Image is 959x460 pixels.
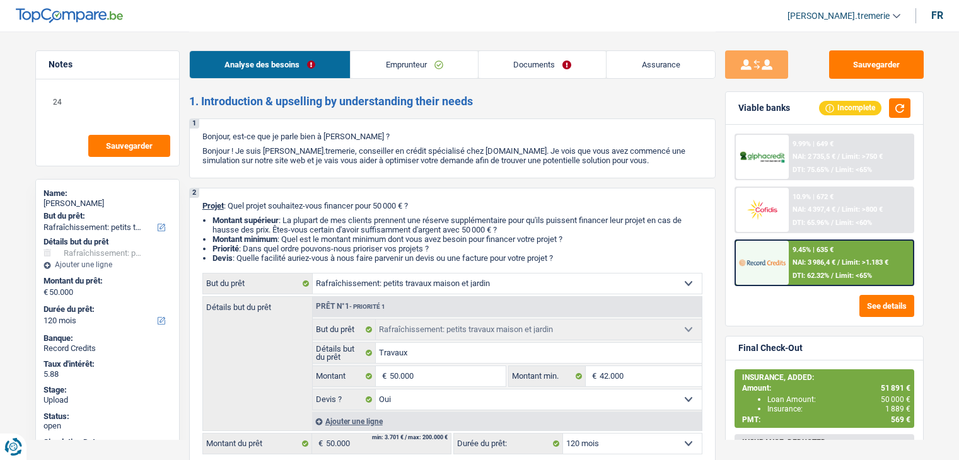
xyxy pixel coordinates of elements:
div: 5.88 [44,369,171,379]
div: Prêt n°1 [313,302,388,311]
div: Record Credits [44,343,171,354]
label: Montant du prêt [203,434,312,454]
span: Limit: <65% [835,166,872,174]
span: / [837,205,840,214]
span: 569 € [891,415,910,424]
div: Upload [44,395,171,405]
div: 9.45% | 635 € [793,246,834,254]
div: [PERSON_NAME] [44,198,171,209]
a: Assurance [607,51,715,78]
span: 1 889 € [885,405,910,413]
span: Limit: >750 € [842,152,883,161]
span: NAI: 2 735,5 € [793,152,835,161]
div: Détails but du prêt [44,237,171,247]
span: Limit: <60% [835,219,872,227]
div: 2 [190,188,199,198]
div: Stage: [44,385,171,395]
span: 51 891 € [881,384,910,393]
h2: 1. Introduction & upselling by understanding their needs [189,95,716,108]
span: / [837,152,840,161]
label: But du prêt: [44,211,169,221]
p: : Quel projet souhaitez-vous financer pour 50 000 € ? [202,201,702,210]
span: / [831,272,834,280]
a: Emprunteur [351,51,478,78]
div: Banque: [44,333,171,343]
div: fr [931,9,943,21]
label: Montant min. [509,366,586,386]
span: Devis [212,253,233,263]
span: NAI: 4 397,4 € [793,205,835,214]
div: PMT: [742,415,910,424]
label: But du prêt [203,273,313,294]
span: Projet [202,201,224,210]
div: Insurance: [767,405,910,413]
span: DTI: 75.65% [793,166,829,174]
div: Incomplete [819,101,881,115]
span: € [44,287,48,297]
span: [PERSON_NAME].tremerie [788,11,890,21]
div: 9.99% | 649 € [793,140,834,148]
li: : Quel est le montant minimum dont vous avez besoin pour financer votre projet ? [212,234,702,244]
button: Sauvegarder [88,135,170,157]
label: Détails but du prêt [203,297,312,311]
span: Sauvegarder [106,142,153,150]
p: Bonjour, est-ce que je parle bien à [PERSON_NAME] ? [202,132,702,141]
a: Analyse des besoins [190,51,351,78]
img: TopCompare Logo [16,8,123,23]
span: Limit: >1.183 € [842,258,888,267]
li: : Dans quel ordre pouvons-nous prioriser vos projets ? [212,244,702,253]
span: € [586,366,600,386]
span: / [837,258,840,267]
h5: Notes [49,59,166,70]
label: Devis ? [313,389,376,410]
div: 1 [190,119,199,129]
div: Loan Amount: [767,395,910,404]
label: Montant du prêt: [44,276,169,286]
div: Status: [44,411,171,422]
span: Limit: >800 € [842,205,883,214]
div: Taux d'intérêt: [44,359,171,369]
li: : Quelle facilité auriez-vous à nous faire parvenir un devis ou une facture pour votre projet ? [212,253,702,263]
div: INSURANCE, DEDUCTED: [742,438,910,447]
img: Record Credits [739,251,786,274]
button: See details [859,295,914,317]
label: But du prêt [313,319,376,340]
div: min: 3.701 € / max: 200.000 € [372,435,448,440]
label: Détails but du prêt [313,343,376,363]
span: Limit: <65% [835,272,872,280]
span: € [312,434,326,454]
strong: Priorité [212,244,239,253]
p: Bonjour ! Je suis [PERSON_NAME].tremerie, conseiller en crédit spécialisé chez [DOMAIN_NAME]. Je ... [202,146,702,165]
div: open [44,421,171,431]
button: Sauvegarder [829,50,924,79]
span: NAI: 3 986,4 € [793,258,835,267]
a: Documents [479,51,607,78]
div: Ajouter une ligne [44,260,171,269]
span: 50 000 € [881,395,910,404]
span: / [831,166,834,174]
span: - Priorité 1 [349,303,385,310]
div: Amount: [742,384,910,393]
img: Cofidis [739,198,786,221]
label: Durée du prêt: [44,304,169,314]
a: [PERSON_NAME].tremerie [777,6,900,26]
div: Viable banks [738,103,790,113]
div: INSURANCE, ADDED: [742,373,910,382]
span: / [831,219,834,227]
img: AlphaCredit [739,150,786,164]
span: DTI: 65.96% [793,219,829,227]
label: Durée du prêt: [454,434,563,454]
label: Montant [313,366,376,386]
span: € [376,366,390,386]
div: Ajouter une ligne [312,412,702,430]
strong: Montant supérieur [212,216,279,225]
div: Final Check-Out [738,343,803,354]
li: : La plupart de mes clients prennent une réserve supplémentaire pour qu'ils puissent financer leu... [212,216,702,234]
span: DTI: 62.32% [793,272,829,280]
div: Simulation Date: [44,437,171,447]
div: 10.9% | 672 € [793,193,834,201]
div: Name: [44,188,171,198]
strong: Montant minimum [212,234,277,244]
